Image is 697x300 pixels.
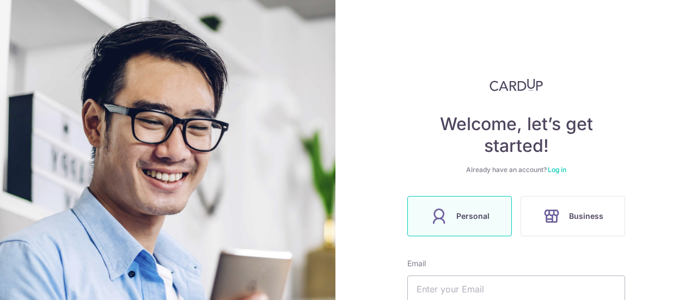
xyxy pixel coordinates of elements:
[407,258,426,269] label: Email
[456,210,490,223] span: Personal
[407,166,625,174] div: Already have an account?
[407,113,625,157] h4: Welcome, let’s get started!
[569,210,603,223] span: Business
[490,78,543,91] img: CardUp Logo
[516,196,629,236] a: Business
[403,196,516,236] a: Personal
[548,166,566,174] a: Log in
